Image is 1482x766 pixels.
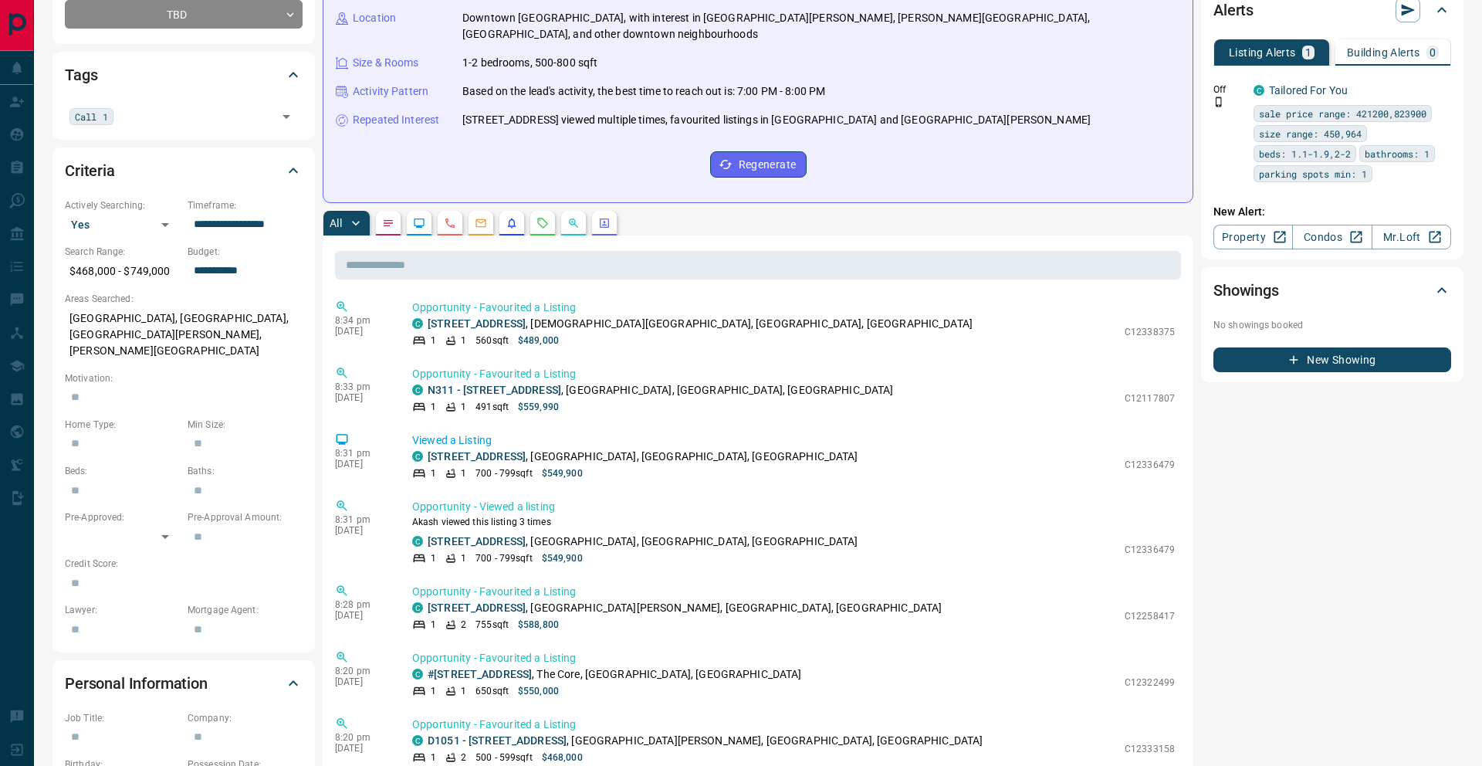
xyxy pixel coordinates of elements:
p: 1 [461,551,466,565]
p: Budget: [188,245,303,259]
h2: Showings [1213,278,1279,303]
a: Condos [1292,225,1372,249]
a: [STREET_ADDRESS] [428,317,526,330]
button: Regenerate [710,151,807,178]
p: 8:28 pm [335,599,389,610]
p: C12338375 [1125,325,1175,339]
p: 1 [1305,47,1311,58]
p: 0 [1430,47,1436,58]
p: Location [353,10,396,26]
div: condos.ca [412,385,423,395]
p: [DATE] [335,326,389,337]
a: Tailored For You [1269,84,1348,97]
span: Call 1 [75,109,108,124]
p: Beds: [65,464,180,478]
p: [DATE] [335,610,389,621]
svg: Notes [382,217,394,229]
div: condos.ca [412,451,423,462]
p: Home Type: [65,418,180,432]
svg: Agent Actions [598,217,611,229]
p: [STREET_ADDRESS] viewed multiple times, favourited listings in [GEOGRAPHIC_DATA] and [GEOGRAPHIC_... [462,112,1091,128]
p: , [GEOGRAPHIC_DATA], [GEOGRAPHIC_DATA], [GEOGRAPHIC_DATA] [428,382,894,398]
p: , The Core, [GEOGRAPHIC_DATA], [GEOGRAPHIC_DATA] [428,666,802,683]
a: [STREET_ADDRESS] [428,535,526,547]
p: 8:20 pm [335,732,389,743]
p: Akash viewed this listing 3 times [412,515,1175,529]
p: , [DEMOGRAPHIC_DATA][GEOGRAPHIC_DATA], [GEOGRAPHIC_DATA], [GEOGRAPHIC_DATA] [428,316,973,332]
p: , [GEOGRAPHIC_DATA][PERSON_NAME], [GEOGRAPHIC_DATA], [GEOGRAPHIC_DATA] [428,600,942,616]
p: 650 sqft [475,684,509,698]
p: Pre-Approval Amount: [188,510,303,524]
a: [STREET_ADDRESS] [428,602,526,614]
p: Listing Alerts [1229,47,1296,58]
p: [DATE] [335,459,389,469]
p: 8:33 pm [335,381,389,392]
p: New Alert: [1213,204,1451,220]
p: Baths: [188,464,303,478]
p: 8:31 pm [335,514,389,525]
a: [STREET_ADDRESS] [428,450,526,463]
div: Yes [65,212,180,237]
div: condos.ca [412,669,423,680]
p: 1 [431,684,436,698]
p: 1 [431,400,436,414]
p: 560 sqft [475,334,509,347]
p: $468,000 [542,751,583,764]
span: bathrooms: 1 [1365,146,1430,161]
p: 1 [461,466,466,480]
a: Property [1213,225,1293,249]
p: [DATE] [335,392,389,403]
p: 8:20 pm [335,666,389,676]
svg: Listing Alerts [506,217,518,229]
div: condos.ca [412,735,423,746]
div: Criteria [65,152,303,189]
p: Opportunity - Favourited a Listing [412,584,1175,600]
p: Min Size: [188,418,303,432]
p: Mortgage Agent: [188,603,303,617]
p: Based on the lead's activity, the best time to reach out is: 7:00 PM - 8:00 PM [462,83,825,100]
p: Search Range: [65,245,180,259]
h2: Criteria [65,158,115,183]
p: 1-2 bedrooms, 500-800 sqft [462,55,597,71]
p: $549,900 [542,466,583,480]
svg: Lead Browsing Activity [413,217,425,229]
p: Pre-Approved: [65,510,180,524]
p: Opportunity - Viewed a listing [412,499,1175,515]
p: 1 [431,334,436,347]
svg: Emails [475,217,487,229]
p: $588,800 [518,618,559,632]
p: C12333158 [1125,742,1175,756]
p: [DATE] [335,743,389,754]
h2: Personal Information [65,671,208,696]
p: [DATE] [335,676,389,687]
p: [GEOGRAPHIC_DATA], [GEOGRAPHIC_DATA], [GEOGRAPHIC_DATA][PERSON_NAME], [PERSON_NAME][GEOGRAPHIC_DATA] [65,306,303,364]
p: Areas Searched: [65,292,303,306]
p: Credit Score: [65,557,303,571]
p: 755 sqft [475,618,509,632]
button: New Showing [1213,347,1451,372]
span: size range: 450,964 [1259,126,1362,141]
p: 1 [431,551,436,565]
p: 1 [431,751,436,764]
p: 1 [461,684,466,698]
p: Viewed a Listing [412,432,1175,449]
p: Timeframe: [188,198,303,212]
p: C12336479 [1125,543,1175,557]
p: 500 - 599 sqft [475,751,532,764]
p: Off [1213,83,1244,97]
p: Actively Searching: [65,198,180,212]
p: Opportunity - Favourited a Listing [412,300,1175,316]
p: All [330,218,342,229]
div: condos.ca [412,318,423,329]
p: Repeated Interest [353,112,439,128]
p: Activity Pattern [353,83,428,100]
a: N311 - [STREET_ADDRESS] [428,384,561,396]
p: 2 [461,618,466,632]
p: No showings booked [1213,318,1451,332]
p: C12117807 [1125,391,1175,405]
p: Size & Rooms [353,55,419,71]
p: 1 [461,400,466,414]
p: $549,900 [542,551,583,565]
p: 1 [431,618,436,632]
a: D1051 - [STREET_ADDRESS] [428,734,567,747]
